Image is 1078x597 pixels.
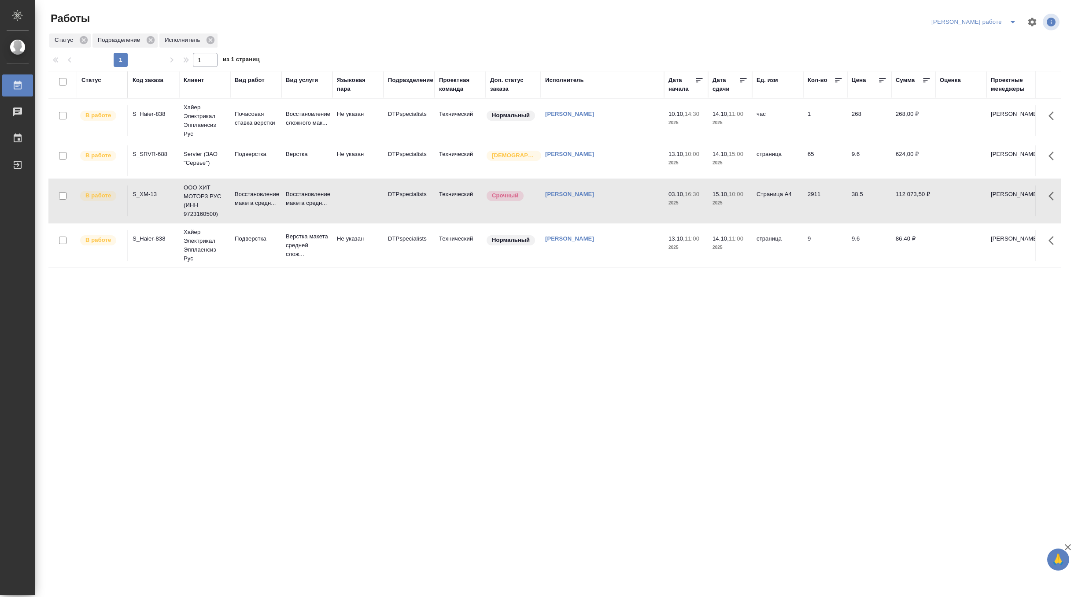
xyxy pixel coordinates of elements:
div: Исполнитель выполняет работу [79,234,123,246]
div: S_Haier-838 [133,110,175,119]
div: Вид услуги [286,76,318,85]
p: Восстановление сложного мак... [286,110,328,127]
span: Посмотреть информацию [1043,14,1061,30]
p: 11:00 [685,235,699,242]
div: Статус [49,33,91,48]
p: 2025 [713,199,748,208]
td: 1 [803,105,847,136]
div: Исполнитель [159,33,218,48]
p: Нормальный [492,111,530,120]
p: 13.10, [668,151,685,157]
p: 16:30 [685,191,699,197]
p: 14:30 [685,111,699,117]
div: Вид работ [235,76,265,85]
button: Здесь прячутся важные кнопки [1043,105,1064,126]
div: Кол-во [808,76,827,85]
p: 10.10, [668,111,685,117]
td: DTPspecialists [384,185,435,216]
p: 11:00 [729,235,743,242]
p: 2025 [713,159,748,167]
p: Восстановление макета средн... [286,190,328,208]
p: Хайер Электрикал Эпплаенсиз Рус [184,103,226,138]
p: Подразделение [98,36,143,44]
p: Срочный [492,191,518,200]
p: ООО ХИТ МОТОРЗ РУС (ИНН 9723160500) [184,183,226,219]
div: Исполнитель выполняет работу [79,150,123,162]
td: страница [752,145,803,176]
p: Верстка [286,150,328,159]
td: 2911 [803,185,847,216]
td: Технический [435,230,486,261]
td: [PERSON_NAME] [986,185,1037,216]
td: 268 [847,105,891,136]
p: 15:00 [729,151,743,157]
p: Статус [55,36,76,44]
p: В работе [85,151,111,160]
p: 15.10, [713,191,729,197]
div: Статус [81,76,101,85]
div: Клиент [184,76,204,85]
p: 2025 [668,159,704,167]
span: 🙏 [1051,550,1066,569]
td: Технический [435,105,486,136]
div: Дата начала [668,76,695,93]
td: [PERSON_NAME] [986,145,1037,176]
a: [PERSON_NAME] [545,191,594,197]
td: 86,40 ₽ [891,230,935,261]
div: Языковая пара [337,76,379,93]
td: 624,00 ₽ [891,145,935,176]
p: Верстка макета средней слож... [286,232,328,259]
td: Страница А4 [752,185,803,216]
td: Не указан [332,145,384,176]
div: Сумма [896,76,915,85]
p: 2025 [668,119,704,127]
p: Почасовая ставка верстки [235,110,277,127]
p: Хайер Электрикал Эпплаенсиз Рус [184,228,226,263]
p: 2025 [668,243,704,252]
div: Проектные менеджеры [991,76,1033,93]
div: Цена [852,76,866,85]
p: 13.10, [668,235,685,242]
div: S_XM-13 [133,190,175,199]
p: Подверстка [235,150,277,159]
td: 65 [803,145,847,176]
div: Доп. статус заказа [490,76,536,93]
p: В работе [85,111,111,120]
div: Ед. изм [757,76,778,85]
p: Servier (ЗАО "Сервье") [184,150,226,167]
button: Здесь прячутся важные кнопки [1043,145,1064,167]
div: Исполнитель [545,76,584,85]
a: [PERSON_NAME] [545,151,594,157]
div: split button [929,15,1022,29]
div: Исполнитель выполняет работу [79,190,123,202]
div: Подразделение [92,33,158,48]
div: Дата сдачи [713,76,739,93]
td: час [752,105,803,136]
td: Не указан [332,230,384,261]
p: Исполнитель [165,36,203,44]
div: Оценка [940,76,961,85]
p: 11:00 [729,111,743,117]
td: 268,00 ₽ [891,105,935,136]
td: 9 [803,230,847,261]
p: 14.10, [713,111,729,117]
p: 03.10, [668,191,685,197]
div: S_Haier-838 [133,234,175,243]
a: [PERSON_NAME] [545,235,594,242]
td: DTPspecialists [384,105,435,136]
button: Здесь прячутся важные кнопки [1043,185,1064,207]
p: 14.10, [713,151,729,157]
td: DTPspecialists [384,230,435,261]
div: Код заказа [133,76,163,85]
p: 2025 [713,243,748,252]
td: Технический [435,185,486,216]
td: Технический [435,145,486,176]
span: Работы [48,11,90,26]
p: 2025 [713,119,748,127]
div: S_SRVR-688 [133,150,175,159]
td: Не указан [332,105,384,136]
p: 14.10, [713,235,729,242]
td: DTPspecialists [384,145,435,176]
button: 🙏 [1047,549,1069,571]
span: Настроить таблицу [1022,11,1043,33]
